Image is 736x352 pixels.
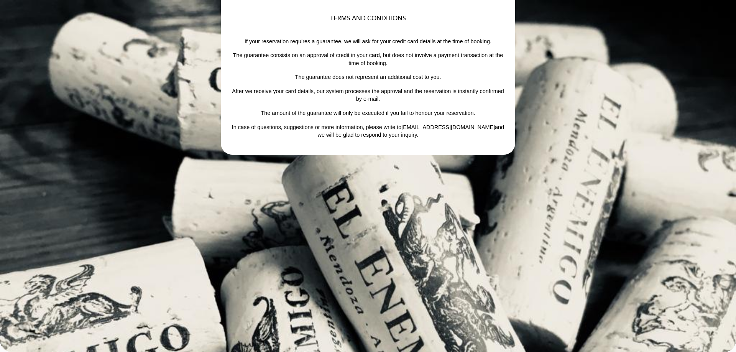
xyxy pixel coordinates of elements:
p: If your reservation requires a guarantee, we will ask for your credit card details at the time of... [230,38,506,46]
p: The amount of the guarantee will only be executed if you fail to honour your reservation. [230,109,506,117]
p: The guarantee does not represent an additional cost to you. [230,73,506,81]
p: In case of questions, suggestions or more information, please write to and we will be glad to res... [230,123,506,139]
p: The guarantee consists on an approval of credit in your card, but does not involve a payment tran... [230,51,506,67]
h3: TERMS AND CONDITIONS [230,15,506,22]
p: After we receive your card details, our system processes the approval and the reservation is inst... [230,87,506,103]
a: [EMAIL_ADDRESS][DOMAIN_NAME] [401,124,495,130]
